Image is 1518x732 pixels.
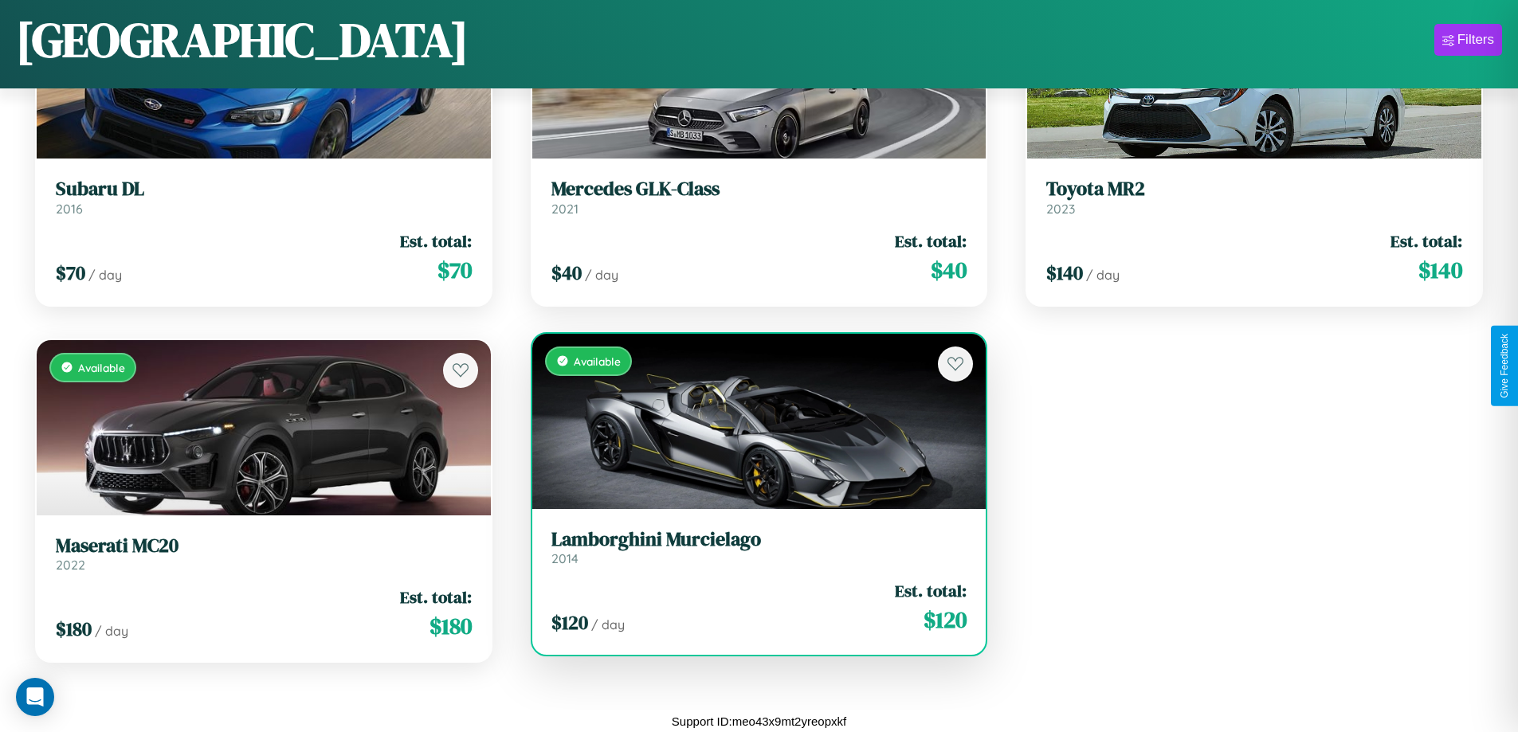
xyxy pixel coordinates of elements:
a: Mercedes GLK-Class2021 [551,178,967,217]
span: Est. total: [400,585,472,609]
div: Open Intercom Messenger [16,678,54,716]
h3: Lamborghini Murcielago [551,528,967,551]
a: Lamborghini Murcielago2014 [551,528,967,567]
span: 2016 [56,201,83,217]
a: Toyota MR22023 [1046,178,1462,217]
h1: [GEOGRAPHIC_DATA] [16,7,469,72]
h3: Subaru DL [56,178,472,201]
span: $ 140 [1418,254,1462,286]
a: Maserati MC202022 [56,534,472,573]
span: $ 180 [430,610,472,642]
h3: Mercedes GLK-Class [551,178,967,201]
span: Est. total: [1391,229,1462,252]
span: / day [88,267,122,283]
h3: Maserati MC20 [56,534,472,558]
a: Subaru DL2016 [56,178,472,217]
span: $ 180 [56,616,92,642]
p: Support ID: meo43x9mt2yreopxkf [672,710,846,732]
h3: Toyota MR2 [1046,178,1462,201]
div: Give Feedback [1499,334,1510,398]
button: Filters [1434,24,1502,56]
span: $ 120 [551,609,588,636]
span: $ 70 [56,260,85,286]
span: $ 40 [551,260,582,286]
span: 2023 [1046,201,1075,217]
span: Available [78,361,125,374]
span: Est. total: [895,579,967,602]
span: Available [574,354,621,368]
span: $ 70 [437,254,472,286]
span: Est. total: [400,229,472,252]
span: 2014 [551,550,579,566]
span: $ 140 [1046,260,1083,286]
span: / day [1086,267,1120,283]
span: / day [95,623,128,639]
span: 2022 [56,557,85,573]
span: $ 40 [931,254,967,286]
span: Est. total: [895,229,967,252]
span: / day [585,267,618,283]
div: Filters [1457,32,1494,48]
span: $ 120 [924,604,967,636]
span: / day [591,617,625,632]
span: 2021 [551,201,579,217]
